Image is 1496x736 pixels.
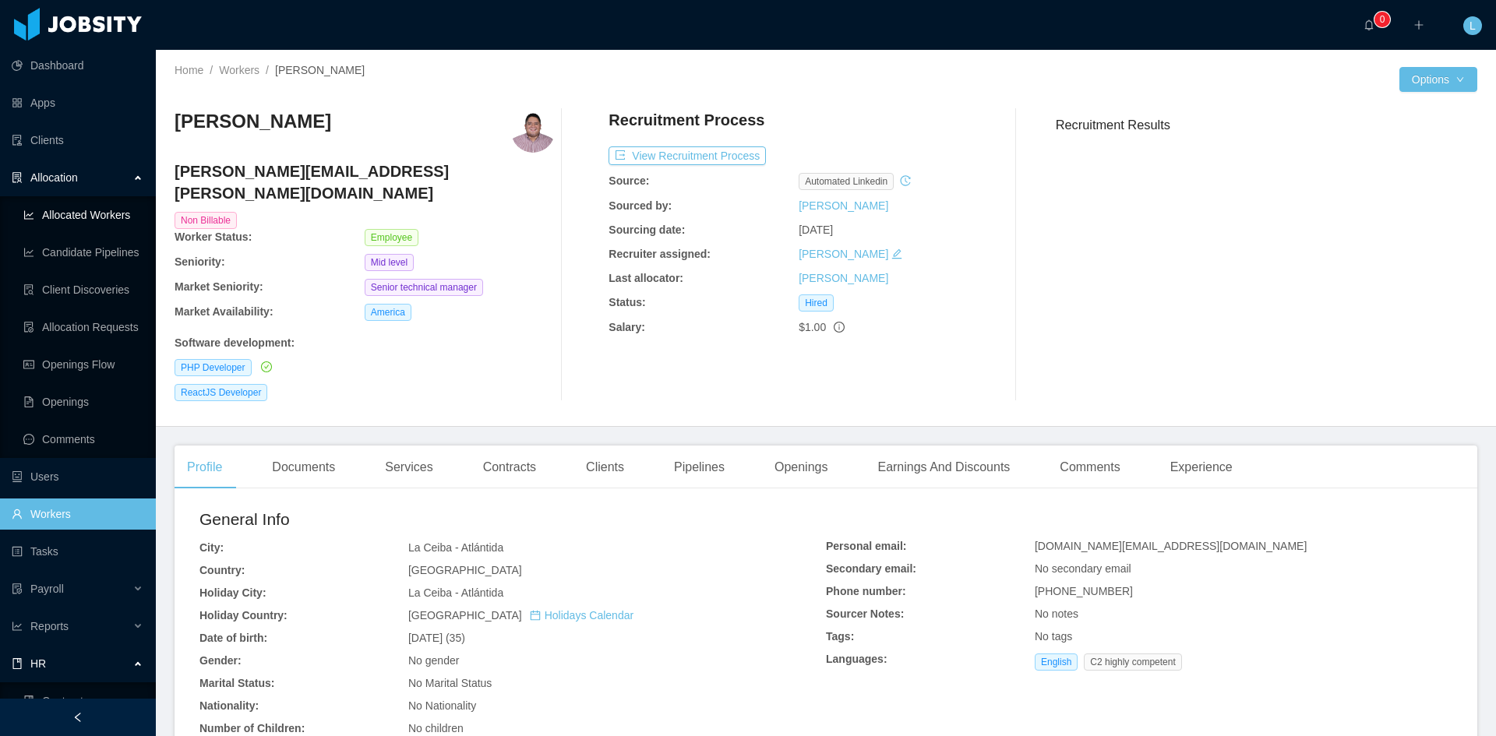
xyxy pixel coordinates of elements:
div: Contracts [471,445,549,489]
a: icon: file-textOpenings [23,386,143,417]
span: La Ceiba - Atlántida [408,541,503,554]
span: Non Billable [175,212,237,229]
a: icon: idcardOpenings Flow [23,349,143,380]
span: Senior technical manager [365,279,483,296]
a: icon: bookContracts [23,685,143,717]
b: Sourcing date: [609,224,685,236]
a: icon: file-doneAllocation Requests [23,312,143,343]
b: Gender: [199,654,242,667]
a: icon: profileTasks [12,536,143,567]
span: English [1035,653,1078,671]
span: [GEOGRAPHIC_DATA] [408,609,633,622]
a: [PERSON_NAME] [799,248,888,260]
b: Source: [609,174,649,187]
b: Tags: [826,630,854,643]
span: [PHONE_NUMBER] [1035,585,1133,597]
div: Profile [175,445,235,489]
b: Date of birth: [199,632,267,644]
i: icon: edit [891,248,902,259]
a: icon: check-circle [258,361,272,373]
span: Reports [30,620,69,632]
a: icon: auditClients [12,125,143,156]
i: icon: history [900,175,911,186]
span: No Marital Status [408,677,492,689]
span: No gender [408,654,459,667]
span: / [210,64,213,76]
a: icon: line-chartCandidate Pipelines [23,237,143,268]
b: Marital Status: [199,677,274,689]
span: / [266,64,269,76]
b: Salary: [609,321,645,333]
h2: General Info [199,507,826,532]
b: Country: [199,564,245,576]
i: icon: solution [12,172,23,183]
i: icon: check-circle [261,361,272,372]
a: icon: exportView Recruitment Process [609,150,766,162]
b: Software development : [175,336,295,349]
b: Market Availability: [175,305,273,318]
a: icon: line-chartAllocated Workers [23,199,143,231]
b: Holiday City: [199,586,266,599]
div: Services [372,445,445,489]
span: Mid level [365,254,414,271]
div: Clients [573,445,637,489]
button: Optionsicon: down [1399,67,1477,92]
span: Hired [799,294,834,312]
sup: 0 [1374,12,1390,27]
img: 4fa25d10-d99a-11e9-acc6-cf36e6981758_5e46b7525e0d1-400w.png [511,109,555,153]
span: [PERSON_NAME] [275,64,365,76]
b: Phone number: [826,585,906,597]
span: Employee [365,229,418,246]
b: Status: [609,296,645,308]
a: Home [175,64,203,76]
a: icon: file-searchClient Discoveries [23,274,143,305]
div: No tags [1035,629,1452,645]
div: Comments [1047,445,1132,489]
span: ReactJS Developer [175,384,267,401]
span: [DATE] (35) [408,632,465,644]
a: icon: pie-chartDashboard [12,50,143,81]
b: Sourcer Notes: [826,607,904,620]
i: icon: book [12,658,23,669]
b: Last allocator: [609,272,683,284]
b: Seniority: [175,255,225,268]
a: icon: messageComments [23,424,143,455]
span: No Nationality [408,699,476,712]
b: Nationality: [199,699,259,712]
div: Pipelines [662,445,737,489]
b: Worker Status: [175,231,252,243]
span: No children [408,722,464,734]
i: icon: file-protect [12,583,23,594]
span: PHP Developer [175,359,252,376]
i: icon: line-chart [12,621,23,632]
h3: [PERSON_NAME] [175,109,331,134]
span: Allocation [30,171,78,184]
div: Experience [1158,445,1245,489]
b: Secondary email: [826,562,916,575]
span: info-circle [834,322,845,333]
a: icon: calendarHolidays Calendar [530,609,633,622]
div: Documents [259,445,348,489]
span: Payroll [30,583,64,595]
a: [PERSON_NAME] [799,272,888,284]
span: No secondary email [1035,562,1131,575]
b: Holiday Country: [199,609,288,622]
a: [PERSON_NAME] [799,199,888,212]
b: City: [199,541,224,554]
span: automated linkedin [799,173,894,190]
h4: [PERSON_NAME][EMAIL_ADDRESS][PERSON_NAME][DOMAIN_NAME] [175,160,555,204]
a: icon: appstoreApps [12,87,143,118]
a: icon: userWorkers [12,498,143,530]
span: C2 highly competent [1084,653,1181,671]
h3: Recruitment Results [1056,115,1477,135]
i: icon: plus [1413,19,1424,30]
span: La Ceiba - Atlántida [408,586,503,599]
div: Earnings And Discounts [865,445,1022,489]
b: Languages: [826,653,887,665]
a: icon: robotUsers [12,461,143,492]
span: HR [30,657,46,670]
span: No notes [1035,607,1078,620]
button: icon: exportView Recruitment Process [609,146,766,165]
b: Recruiter assigned: [609,248,711,260]
span: America [365,304,411,321]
